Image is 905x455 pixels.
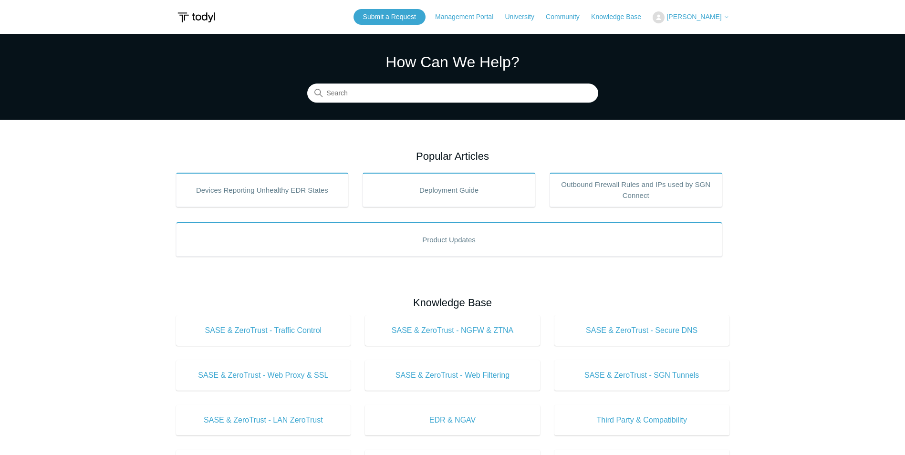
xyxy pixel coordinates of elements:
a: Outbound Firewall Rules and IPs used by SGN Connect [550,173,722,207]
a: EDR & NGAV [365,405,540,435]
input: Search [307,84,598,103]
h2: Popular Articles [176,148,729,164]
a: Community [546,12,589,22]
span: SASE & ZeroTrust - SGN Tunnels [569,370,715,381]
a: Third Party & Compatibility [554,405,729,435]
button: [PERSON_NAME] [653,11,729,23]
span: SASE & ZeroTrust - Secure DNS [569,325,715,336]
span: SASE & ZeroTrust - Web Proxy & SSL [190,370,337,381]
a: SASE & ZeroTrust - Secure DNS [554,315,729,346]
span: SASE & ZeroTrust - Web Filtering [379,370,526,381]
a: SASE & ZeroTrust - SGN Tunnels [554,360,729,391]
a: SASE & ZeroTrust - Web Filtering [365,360,540,391]
a: SASE & ZeroTrust - NGFW & ZTNA [365,315,540,346]
a: SASE & ZeroTrust - LAN ZeroTrust [176,405,351,435]
span: [PERSON_NAME] [666,13,721,21]
h1: How Can We Help? [307,51,598,73]
span: Third Party & Compatibility [569,414,715,426]
a: Devices Reporting Unhealthy EDR States [176,173,349,207]
h2: Knowledge Base [176,295,729,310]
a: SASE & ZeroTrust - Traffic Control [176,315,351,346]
img: Todyl Support Center Help Center home page [176,9,217,26]
span: EDR & NGAV [379,414,526,426]
a: Deployment Guide [363,173,535,207]
a: University [505,12,543,22]
a: SASE & ZeroTrust - Web Proxy & SSL [176,360,351,391]
span: SASE & ZeroTrust - NGFW & ZTNA [379,325,526,336]
a: Management Portal [435,12,503,22]
span: SASE & ZeroTrust - LAN ZeroTrust [190,414,337,426]
a: Product Updates [176,222,722,257]
a: Knowledge Base [591,12,651,22]
span: SASE & ZeroTrust - Traffic Control [190,325,337,336]
a: Submit a Request [354,9,426,25]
